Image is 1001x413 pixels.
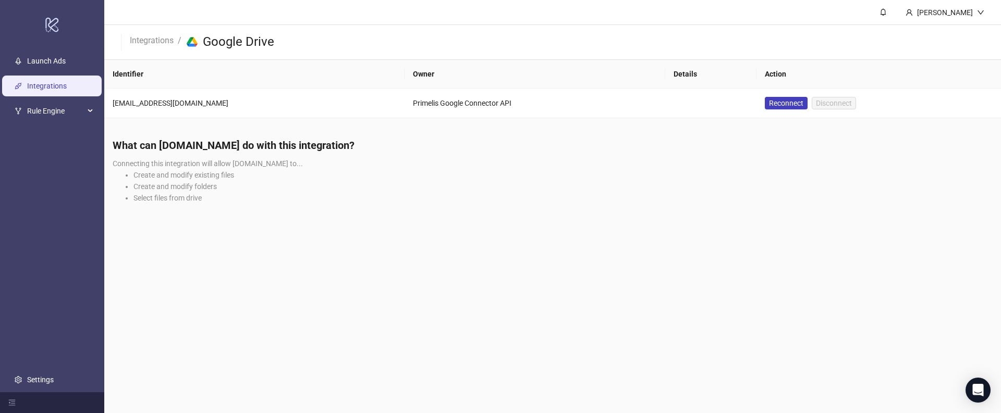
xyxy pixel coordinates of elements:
span: menu-fold [8,399,16,406]
th: Identifier [104,60,405,89]
li: Create and modify folders [133,181,993,192]
li: Create and modify existing files [133,169,993,181]
h3: Google Drive [203,34,274,51]
div: [EMAIL_ADDRESS][DOMAIN_NAME] [113,97,396,109]
div: Open Intercom Messenger [966,378,991,403]
th: Details [665,60,756,89]
span: Connecting this integration will allow [DOMAIN_NAME] to... [113,159,303,168]
button: Disconnect [812,97,856,109]
a: Settings [27,376,54,384]
h4: What can [DOMAIN_NAME] do with this integration? [113,138,993,153]
th: Owner [405,60,666,89]
span: fork [15,107,22,115]
button: Reconnect [765,97,808,109]
li: / [178,34,181,51]
a: Integrations [128,34,176,45]
span: bell [880,8,887,16]
div: Primelis Google Connector API [413,97,657,109]
span: Reconnect [769,99,803,107]
div: [PERSON_NAME] [913,7,977,18]
span: Rule Engine [27,101,84,121]
th: Action [756,60,1001,89]
a: Launch Ads [27,57,66,65]
li: Select files from drive [133,192,993,204]
span: user [906,9,913,16]
a: Integrations [27,82,67,90]
span: down [977,9,984,16]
